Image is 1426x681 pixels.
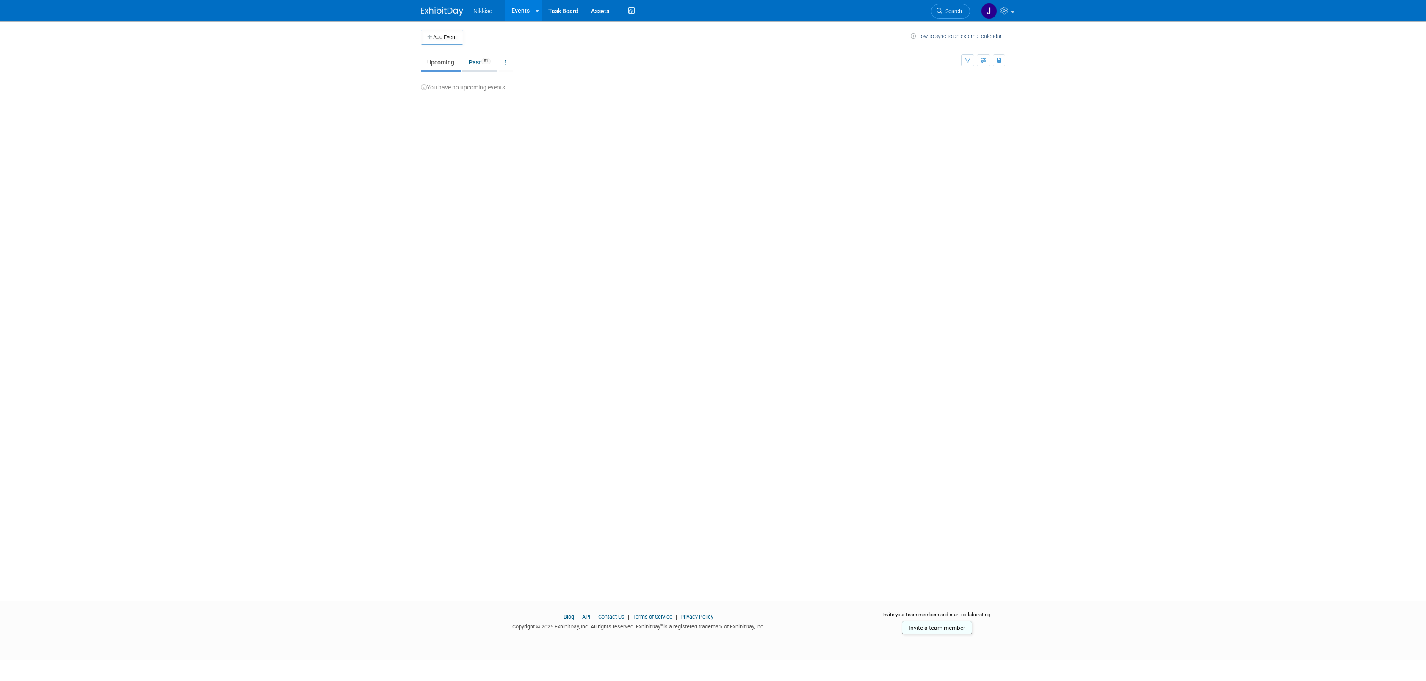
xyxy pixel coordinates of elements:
[421,7,463,16] img: ExhibitDay
[481,58,491,64] span: 81
[931,4,970,19] a: Search
[981,3,997,19] img: Jennifer Cheatham
[421,621,856,631] div: Copyright © 2025 ExhibitDay, Inc. All rights reserved. ExhibitDay is a registered trademark of Ex...
[660,623,663,627] sup: ®
[911,33,1005,39] a: How to sync to an external calendar...
[598,614,625,620] a: Contact Us
[473,8,492,14] span: Nikkiso
[680,614,713,620] a: Privacy Policy
[462,54,497,70] a: Past81
[575,614,581,620] span: |
[421,30,463,45] button: Add Event
[633,614,672,620] a: Terms of Service
[674,614,679,620] span: |
[582,614,590,620] a: API
[421,54,461,70] a: Upcoming
[564,614,574,620] a: Blog
[591,614,597,620] span: |
[869,611,1006,624] div: Invite your team members and start collaborating:
[626,614,631,620] span: |
[902,621,972,634] a: Invite a team member
[942,8,962,14] span: Search
[421,84,507,91] span: You have no upcoming events.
